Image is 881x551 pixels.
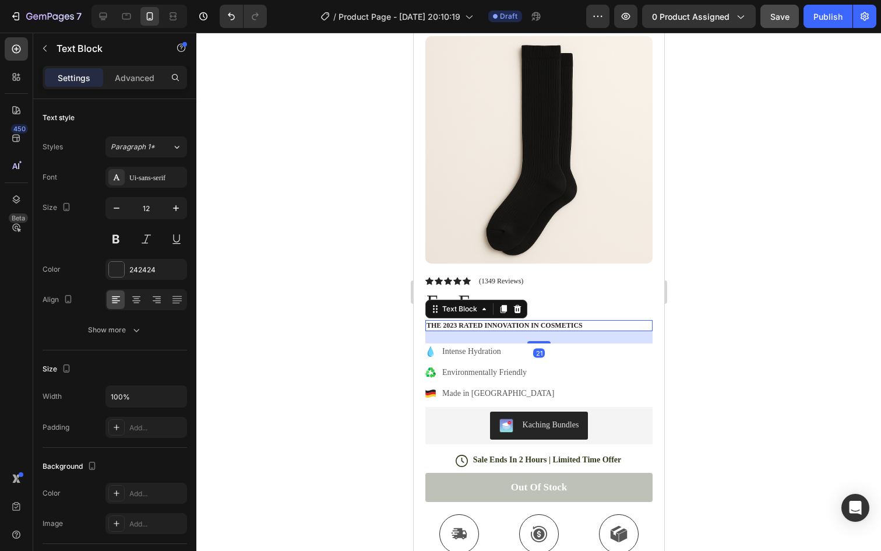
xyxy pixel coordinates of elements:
div: Ui-sans-serif [129,173,184,183]
div: Styles [43,142,63,152]
div: 242424 [129,265,184,275]
button: 0 product assigned [642,5,756,28]
div: Background [43,459,99,475]
div: Align [43,292,75,308]
div: Open Intercom Messenger [841,494,869,522]
div: Color [43,264,61,275]
button: 7 [5,5,87,28]
input: Auto [106,386,186,407]
div: Size [43,362,73,377]
div: Show more [88,324,142,336]
span: Paragraph 1* [111,142,155,152]
div: Undo/Redo [220,5,267,28]
div: Add... [129,423,184,433]
iframe: Design area [414,33,664,551]
div: Text style [43,113,75,123]
div: Size [43,200,73,216]
button: Publish [804,5,852,28]
button: Save [760,5,799,28]
button: Show more [43,320,187,341]
div: Beta [9,213,28,223]
div: Color [43,488,61,499]
p: Advanced [115,72,154,84]
p: Text Block [57,41,156,55]
span: / [333,10,336,23]
span: 0 product assigned [652,10,730,23]
span: Draft [500,11,517,22]
p: Settings [58,72,90,84]
span: Product Page - [DATE] 20:10:19 [339,10,460,23]
div: Publish [813,10,843,23]
div: Image [43,518,63,529]
button: Paragraph 1* [105,136,187,157]
div: Add... [129,519,184,529]
div: 450 [11,124,28,134]
p: 7 [76,9,82,23]
div: Font [43,172,57,183]
div: Padding [43,422,69,433]
div: Width [43,391,62,402]
span: Save [770,12,790,22]
div: Add... [129,489,184,499]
